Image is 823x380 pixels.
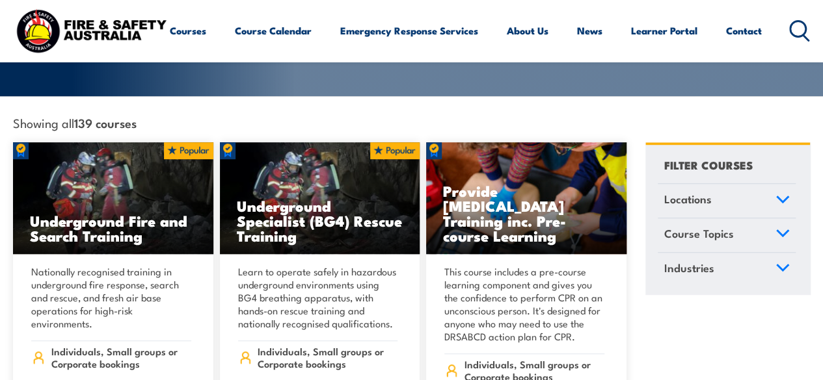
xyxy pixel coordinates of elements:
[220,142,420,254] a: Underground Specialist (BG4) Rescue Training
[658,218,796,252] a: Course Topics
[664,156,752,173] h4: FILTER COURSES
[13,116,137,129] span: Showing all
[631,15,697,46] a: Learner Portal
[664,225,733,242] span: Course Topics
[426,142,627,254] img: Low Voltage Rescue and Provide CPR
[658,253,796,286] a: Industries
[340,15,478,46] a: Emergency Response Services
[220,142,420,254] img: Underground mine rescue
[258,345,398,370] span: Individuals, Small groups or Corporate bookings
[664,259,714,277] span: Industries
[13,142,213,254] a: Underground Fire and Search Training
[238,265,398,330] p: Learn to operate safely in hazardous underground environments using BG4 breathing apparatus, with...
[170,15,206,46] a: Courses
[51,345,191,370] span: Individuals, Small groups or Corporate bookings
[726,15,762,46] a: Contact
[235,15,312,46] a: Course Calendar
[507,15,548,46] a: About Us
[30,213,196,243] h3: Underground Fire and Search Training
[74,114,137,131] strong: 139 courses
[664,190,711,208] span: Locations
[658,184,796,218] a: Locations
[237,198,403,243] h3: Underground Specialist (BG4) Rescue Training
[444,265,604,343] p: This course includes a pre-course learning component and gives you the confidence to perform CPR ...
[426,142,627,254] a: Provide [MEDICAL_DATA] Training inc. Pre-course Learning
[13,142,213,254] img: Underground mine rescue
[577,15,602,46] a: News
[31,265,191,330] p: Nationally recognised training in underground fire response, search and rescue, and fresh air bas...
[443,183,610,243] h3: Provide [MEDICAL_DATA] Training inc. Pre-course Learning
